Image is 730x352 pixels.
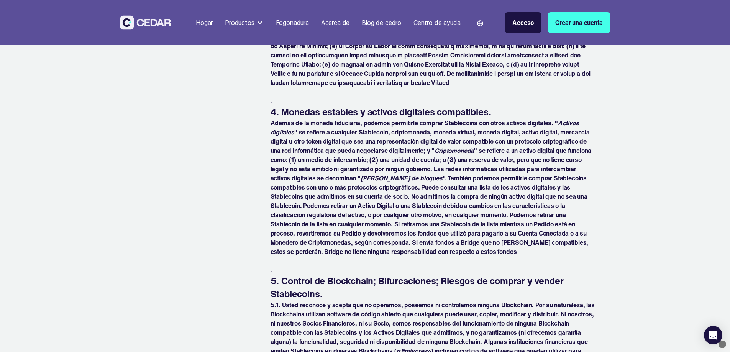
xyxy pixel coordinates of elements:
font: Fogonadura [276,19,309,26]
a: Hogar [193,14,216,31]
img: icono mundial [477,20,483,26]
div: ¿Qué fuente? [719,341,726,348]
font: Criptomoneda [435,146,474,155]
font: Acerca de [321,19,349,26]
div: Productos [222,15,266,30]
a: Fogonadura [273,14,312,31]
font: . [271,265,272,275]
font: Activos digitales [271,118,579,137]
div: Open Intercom Messenger [704,326,722,344]
font: " se refiere a cualquier Stablecoin, criptomoneda, moneda virtual, moneda digital, activo digital... [271,128,590,155]
a: Blog de cedro [359,14,404,31]
font: Productos [225,19,254,26]
font: Centro de ayuda [413,19,460,26]
a: Centro de ayuda [410,14,463,31]
font: Acceso [512,18,534,27]
font: Blog de cedro [362,19,401,26]
font: " se refiere a un activo digital que funciona como: (1) un medio de intercambio; (2) una unidad d... [271,146,592,183]
font: 4. Monedas estables y activos digitales compatibles. [271,105,491,119]
font: [PERSON_NAME] de bloques [361,174,443,183]
font: 5. Control de Blockchain; Bifurcaciones; Riesgos de comprar y vender Stablecoins. [271,274,564,301]
a: Crear una cuenta [548,12,610,33]
a: Acerca de [318,14,353,31]
font: . [271,97,272,106]
a: Acceso [505,12,541,33]
font: Hogar [196,19,213,26]
font: Crear una cuenta [555,18,602,27]
font: ". También podemos permitirle comprar Stablecoins compatibles con uno o más protocolos criptográf... [271,174,589,256]
font: Además de la moneda fiduciaria, podemos permitirle comprar Stablecoins con otros activos digitale... [271,118,558,128]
